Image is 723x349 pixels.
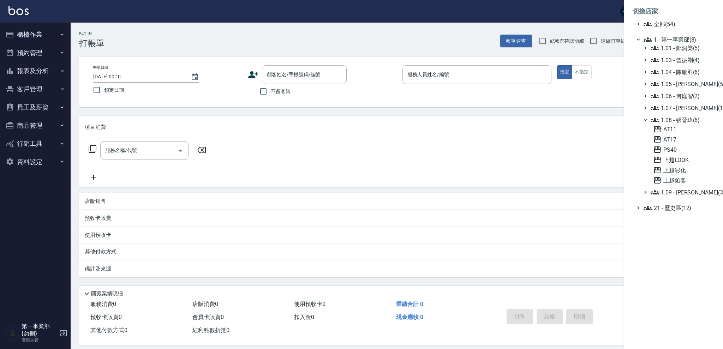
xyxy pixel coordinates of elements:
[653,176,712,185] span: 上越鉑客
[644,20,712,28] span: 全部(54)
[651,104,712,112] span: 1.07 - [PERSON_NAME](11)
[651,80,712,88] span: 1.05 - [PERSON_NAME](5)
[653,125,712,133] span: AT11
[651,188,712,197] span: 1.09 - [PERSON_NAME](3)
[651,44,712,52] span: 1.01 - 鄭洞樂(5)
[644,204,712,212] span: 21 - 歷史區(12)
[653,135,712,144] span: AT17
[651,56,712,64] span: 1.03 - 曾振剛(4)
[653,156,712,164] span: 上越LOOK
[644,35,712,44] span: 1 - 第一事業部(8)
[651,116,712,124] span: 1.08 - 張晉瑋(6)
[651,92,712,100] span: 1.06 - 何庭智(2)
[653,145,712,154] span: PS40
[653,166,712,174] span: 上越彰化
[651,68,712,76] span: 1.04 - 陳敬羽(6)
[633,3,715,20] li: 切換店家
